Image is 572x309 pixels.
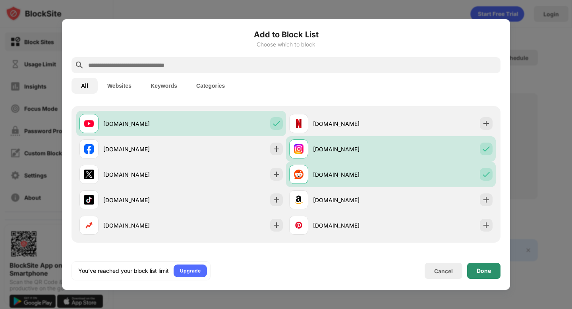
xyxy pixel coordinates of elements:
h6: Add to Block List [71,29,500,41]
div: Choose which to block [71,41,500,48]
div: You’ve reached your block list limit [78,267,169,275]
img: favicons [294,195,303,205]
img: favicons [84,119,94,128]
div: [DOMAIN_NAME] [103,221,181,230]
img: favicons [84,195,94,205]
img: favicons [84,220,94,230]
img: favicons [294,170,303,179]
img: favicons [294,144,303,154]
img: favicons [294,220,303,230]
div: [DOMAIN_NAME] [313,221,391,230]
div: [DOMAIN_NAME] [313,196,391,204]
button: Keywords [141,78,187,94]
div: Upgrade [180,267,201,275]
button: All [71,78,98,94]
div: [DOMAIN_NAME] [313,170,391,179]
button: Categories [187,78,234,94]
img: search.svg [75,60,84,70]
img: favicons [84,170,94,179]
div: Done [477,268,491,274]
img: favicons [294,119,303,128]
div: [DOMAIN_NAME] [103,196,181,204]
img: favicons [84,144,94,154]
div: [DOMAIN_NAME] [103,170,181,179]
div: [DOMAIN_NAME] [103,120,181,128]
button: Websites [98,78,141,94]
div: Cancel [434,268,453,274]
div: [DOMAIN_NAME] [103,145,181,153]
div: [DOMAIN_NAME] [313,145,391,153]
div: [DOMAIN_NAME] [313,120,391,128]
